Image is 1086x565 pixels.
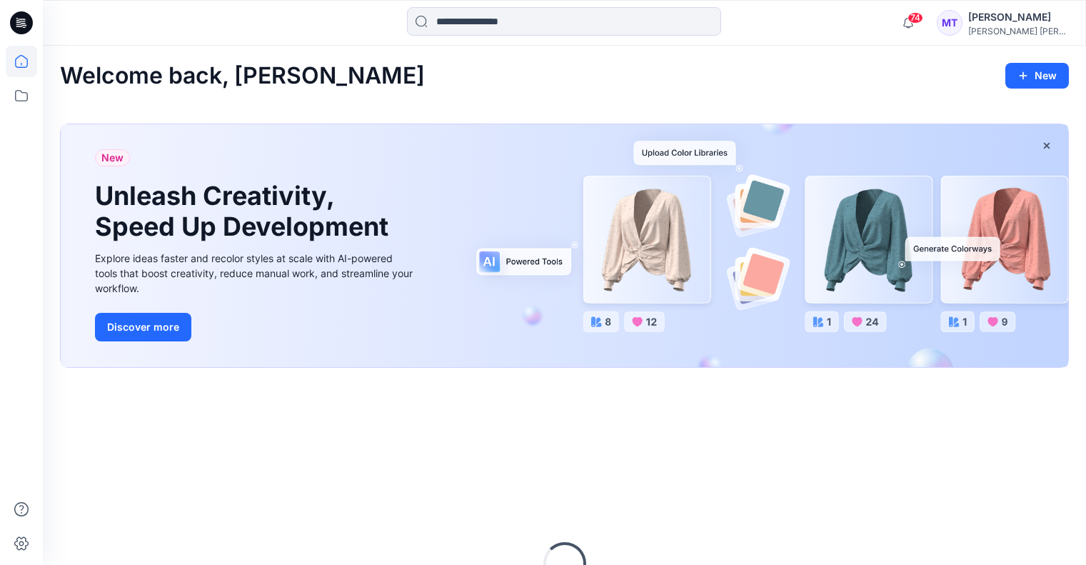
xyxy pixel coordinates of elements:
div: Explore ideas faster and recolor styles at scale with AI-powered tools that boost creativity, red... [95,251,416,296]
span: 74 [907,12,923,24]
span: New [101,149,124,166]
div: [PERSON_NAME] [PERSON_NAME] [968,26,1068,36]
h1: Unleash Creativity, Speed Up Development [95,181,395,242]
a: Discover more [95,313,416,341]
button: Discover more [95,313,191,341]
button: New [1005,63,1069,89]
h2: Welcome back, [PERSON_NAME] [60,63,425,89]
div: MT [937,10,962,36]
div: [PERSON_NAME] [968,9,1068,26]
